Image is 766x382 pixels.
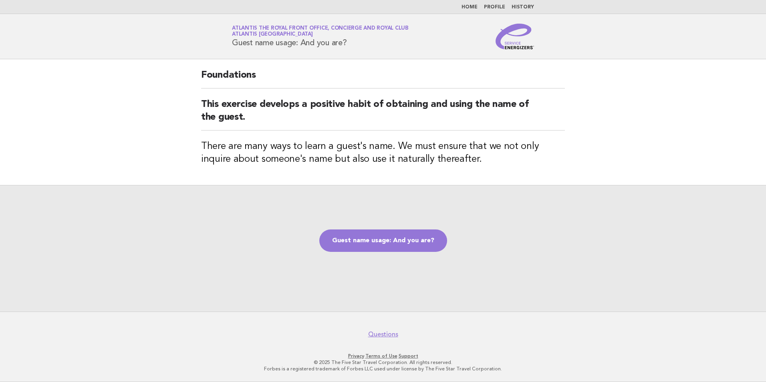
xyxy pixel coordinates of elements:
[138,359,628,366] p: © 2025 The Five Star Travel Corporation. All rights reserved.
[201,69,565,88] h2: Foundations
[201,98,565,131] h2: This exercise develops a positive habit of obtaining and using the name of the guest.
[138,353,628,359] p: · ·
[232,26,409,47] h1: Guest name usage: And you are?
[368,330,398,338] a: Questions
[232,26,409,37] a: Atlantis The Royal Front Office, Concierge and Royal ClubAtlantis [GEOGRAPHIC_DATA]
[399,353,418,359] a: Support
[365,353,397,359] a: Terms of Use
[232,32,313,37] span: Atlantis [GEOGRAPHIC_DATA]
[512,5,534,10] a: History
[138,366,628,372] p: Forbes is a registered trademark of Forbes LLC used under license by The Five Star Travel Corpora...
[348,353,364,359] a: Privacy
[496,24,534,49] img: Service Energizers
[462,5,478,10] a: Home
[484,5,505,10] a: Profile
[319,229,447,252] a: Guest name usage: And you are?
[201,140,565,166] h3: There are many ways to learn a guest's name. We must ensure that we not only inquire about someon...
